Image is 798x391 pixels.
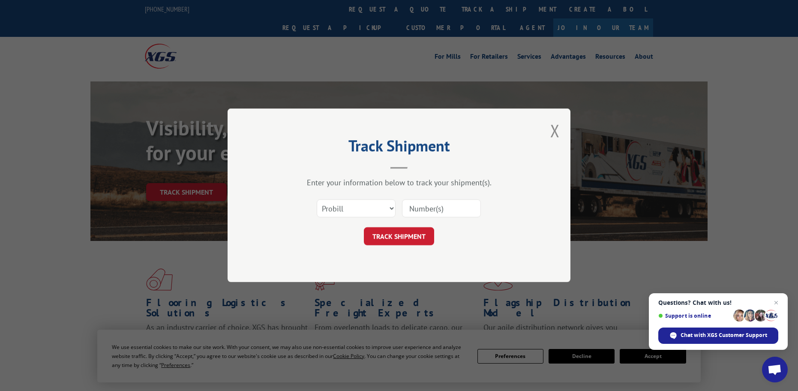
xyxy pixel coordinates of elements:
[762,357,788,382] div: Open chat
[550,119,560,142] button: Close modal
[402,200,481,218] input: Number(s)
[270,178,528,188] div: Enter your information below to track your shipment(s).
[658,328,778,344] div: Chat with XGS Customer Support
[364,228,434,246] button: TRACK SHIPMENT
[681,331,767,339] span: Chat with XGS Customer Support
[658,313,730,319] span: Support is online
[771,298,781,308] span: Close chat
[658,299,778,306] span: Questions? Chat with us!
[270,140,528,156] h2: Track Shipment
